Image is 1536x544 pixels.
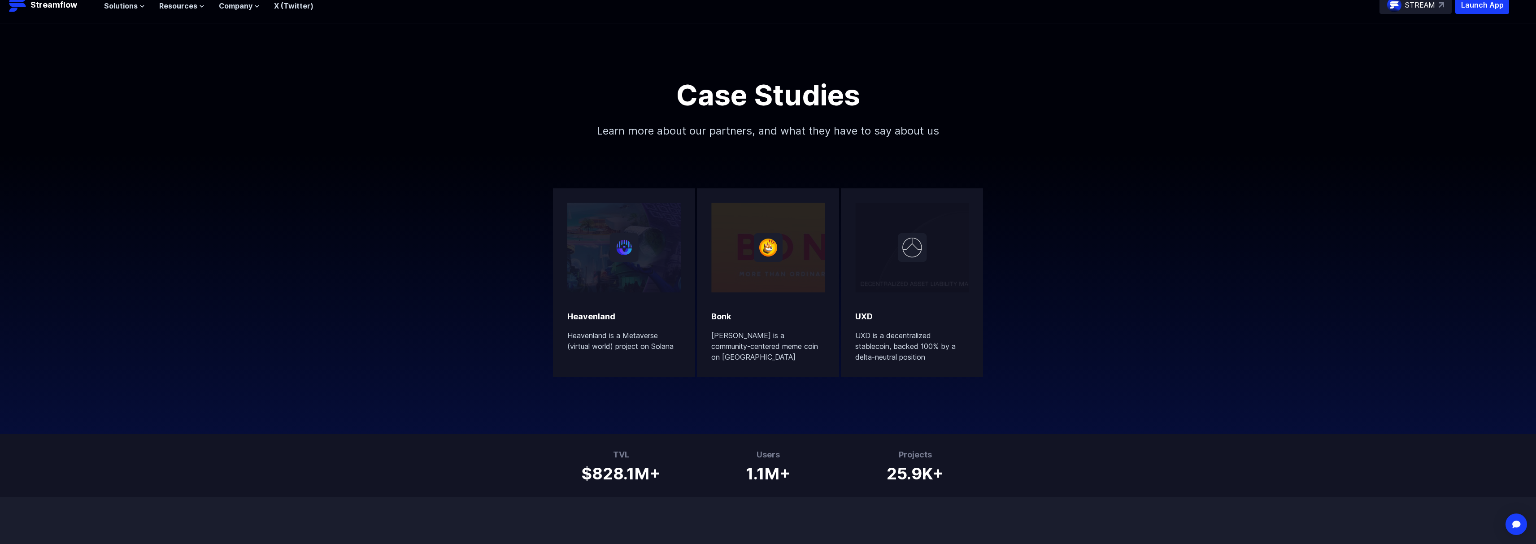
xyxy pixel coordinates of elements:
h1: 25.9K+ [887,461,944,483]
a: HeavenlandHeavenland is a Metaverse (virtual world) project on Solana [553,188,695,377]
h3: Projects [887,448,944,461]
span: Company [219,0,252,11]
a: X (Twitter) [274,1,313,10]
h3: TVL [582,448,661,461]
p: UXD is a decentralized stablecoin, backed 100% by a delta-neutral position [855,330,969,362]
p: Learn more about our partners, and what they have to say about us [575,109,961,152]
h1: 1.1M+ [746,461,791,483]
button: Solutions [104,0,145,11]
a: UXDUXD is a decentralized stablecoin, backed 100% by a delta-neutral position [841,188,983,377]
h2: Heavenland [567,310,615,323]
h2: UXD [855,310,873,323]
div: Open Intercom Messenger [1506,514,1527,535]
h3: Users [746,448,791,461]
p: Heavenland is a Metaverse (virtual world) project on Solana [567,330,681,352]
h1: $828.1M+ [582,461,661,483]
button: Company [219,0,260,11]
h1: Case Studies [566,81,970,109]
p: [PERSON_NAME] is a community-centered meme coin on [GEOGRAPHIC_DATA] [711,330,825,362]
h2: Bonk [711,310,731,323]
a: Bonk[PERSON_NAME] is a community-centered meme coin on [GEOGRAPHIC_DATA] [697,188,839,377]
button: Resources [159,0,205,11]
span: Resources [159,0,197,11]
img: top-right-arrow.svg [1439,2,1444,8]
span: Solutions [104,0,138,11]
